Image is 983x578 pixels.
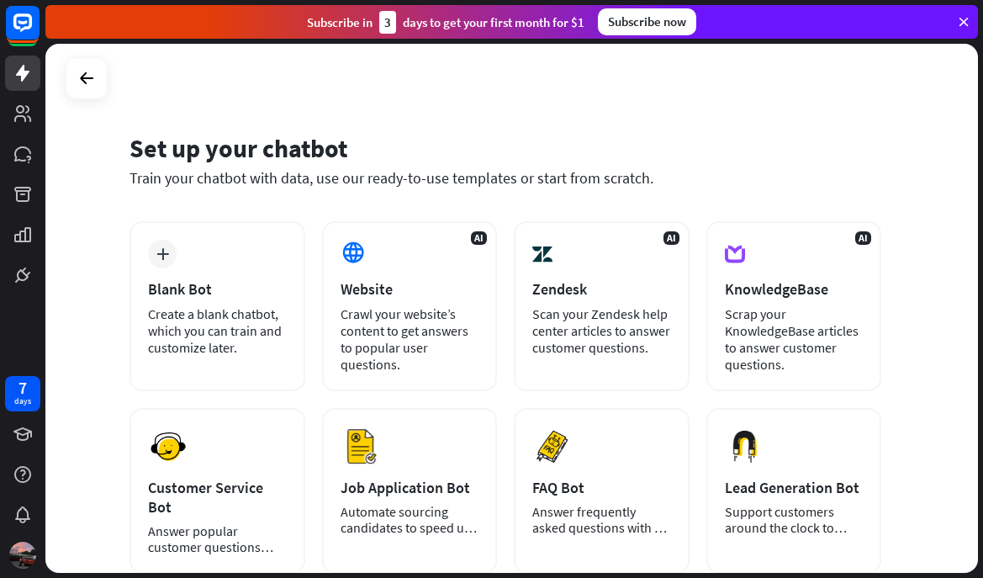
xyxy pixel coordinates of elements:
div: Create a blank chatbot, which you can train and customize later. [148,305,287,356]
div: Train your chatbot with data, use our ready-to-use templates or start from scratch. [129,168,881,188]
div: Scrap your KnowledgeBase articles to answer customer questions. [725,305,864,373]
span: AI [663,231,679,245]
div: Answer popular customer questions 24/7. [148,523,287,555]
div: Support customers around the clock to boost sales. [725,504,864,536]
div: Customer Service Bot [148,478,287,517]
div: FAQ Bot [532,478,671,497]
div: Subscribe now [598,8,696,35]
div: Subscribe in days to get your first month for $1 [307,11,584,34]
div: Set up your chatbot [129,132,881,164]
div: Blank Bot [148,279,287,299]
div: Answer frequently asked questions with a chatbot and save your time. [532,504,671,536]
div: 3 [379,11,396,34]
span: AI [471,231,487,245]
i: plus [156,248,169,260]
div: Job Application Bot [341,478,479,497]
div: Lead Generation Bot [725,478,864,497]
span: AI [855,231,871,245]
div: KnowledgeBase [725,279,864,299]
div: Scan your Zendesk help center articles to answer customer questions. [532,305,671,356]
div: 7 [18,380,27,395]
div: Zendesk [532,279,671,299]
div: days [14,395,31,407]
div: Crawl your website’s content to get answers to popular user questions. [341,305,479,373]
div: Website [341,279,479,299]
div: Automate sourcing candidates to speed up your hiring process. [341,504,479,536]
a: 7 days [5,376,40,411]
